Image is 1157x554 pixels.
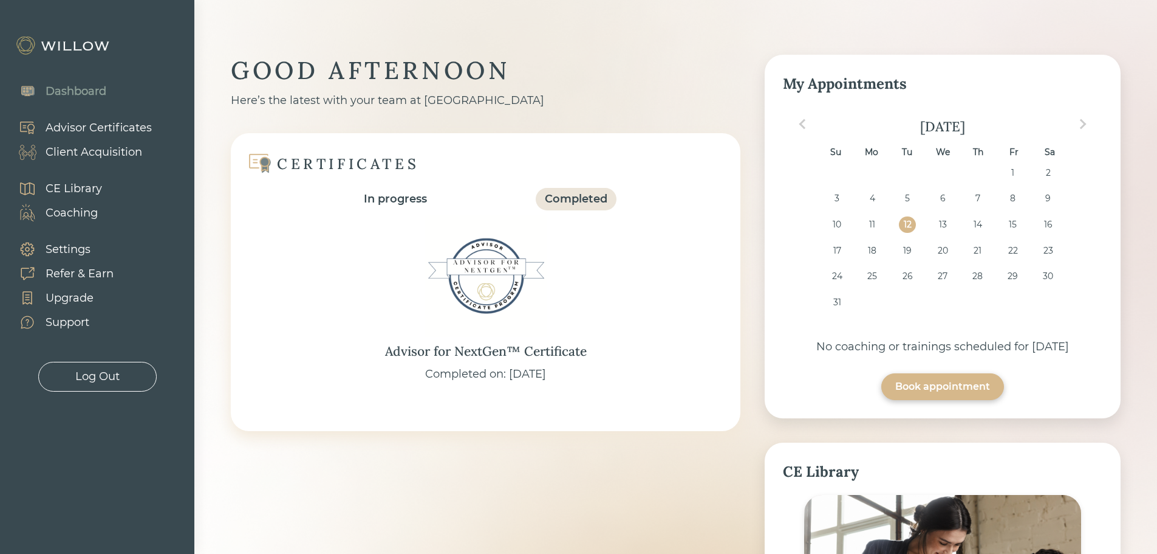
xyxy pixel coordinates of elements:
div: Choose Friday, August 29th, 2025 [1005,268,1021,285]
div: Mo [863,144,879,161]
div: Choose Wednesday, August 27th, 2025 [934,268,951,285]
button: Next Month [1073,114,1093,134]
div: Choose Saturday, August 30th, 2025 [1040,268,1056,285]
div: Tu [899,144,915,161]
div: Support [46,314,89,331]
div: Choose Friday, August 1st, 2025 [1005,165,1021,181]
div: Choose Friday, August 8th, 2025 [1005,190,1021,207]
div: Choose Thursday, August 28th, 2025 [969,268,986,285]
div: Choose Tuesday, August 19th, 2025 [899,243,915,259]
div: Choose Sunday, August 24th, 2025 [829,268,845,285]
div: Choose Sunday, August 17th, 2025 [829,243,845,259]
div: Choose Thursday, August 21st, 2025 [969,243,986,259]
div: Choose Friday, August 22nd, 2025 [1005,243,1021,259]
a: Client Acquisition [6,140,152,164]
div: CERTIFICATES [277,154,419,173]
div: Settings [46,241,90,258]
div: Advisor Certificates [46,120,152,136]
div: Client Acquisition [46,144,142,161]
div: month 2025-08 [787,165,1098,320]
div: Choose Monday, August 18th, 2025 [864,243,880,259]
div: My Appointments [783,73,1102,95]
div: Upgrade [46,290,94,306]
div: In progress [364,191,427,207]
img: Advisor for NextGen™ Certificate Badge [425,215,547,337]
div: Completed [545,191,607,207]
div: [DATE] [783,118,1102,135]
div: Choose Tuesday, August 12th, 2025 [899,216,915,233]
div: No coaching or trainings scheduled for [DATE] [783,339,1102,355]
div: Choose Sunday, August 10th, 2025 [829,216,845,233]
div: Book appointment [895,379,990,394]
div: Completed on: [DATE] [425,366,546,383]
div: Log Out [75,369,120,385]
div: Choose Wednesday, August 6th, 2025 [934,190,951,207]
div: Choose Monday, August 4th, 2025 [864,190,880,207]
div: Choose Wednesday, August 13th, 2025 [934,216,951,233]
a: Refer & Earn [6,261,114,286]
div: Choose Saturday, August 2nd, 2025 [1040,165,1056,181]
a: CE Library [6,176,102,201]
div: Choose Tuesday, August 26th, 2025 [899,268,915,285]
div: CE Library [783,461,1102,483]
div: Choose Saturday, August 16th, 2025 [1040,216,1056,233]
div: Choose Saturday, August 9th, 2025 [1040,190,1056,207]
div: Su [827,144,844,161]
button: Previous Month [793,114,812,134]
a: Advisor Certificates [6,116,152,140]
div: Choose Saturday, August 23rd, 2025 [1040,243,1056,259]
div: Here’s the latest with your team at [GEOGRAPHIC_DATA] [231,92,740,109]
a: Settings [6,237,114,261]
div: CE Library [46,181,102,197]
div: Choose Tuesday, August 5th, 2025 [899,190,915,207]
div: Advisor for NextGen™ Certificate [385,342,587,361]
div: Sa [1042,144,1058,161]
div: GOOD AFTERNOON [231,55,740,86]
div: Choose Friday, August 15th, 2025 [1005,216,1021,233]
div: Choose Sunday, August 31st, 2025 [829,294,845,311]
div: Fr [1006,144,1022,161]
div: We [934,144,951,161]
a: Dashboard [6,79,106,103]
div: Choose Sunday, August 3rd, 2025 [829,190,845,207]
div: Dashboard [46,83,106,100]
a: Upgrade [6,286,114,310]
div: Refer & Earn [46,266,114,282]
a: Coaching [6,201,102,225]
div: Th [970,144,986,161]
div: Choose Thursday, August 14th, 2025 [969,216,986,233]
div: Coaching [46,205,98,221]
img: Willow [15,36,112,55]
div: Choose Monday, August 11th, 2025 [864,216,880,233]
div: Choose Thursday, August 7th, 2025 [969,190,986,207]
div: Choose Monday, August 25th, 2025 [864,268,880,285]
div: Choose Wednesday, August 20th, 2025 [934,243,951,259]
